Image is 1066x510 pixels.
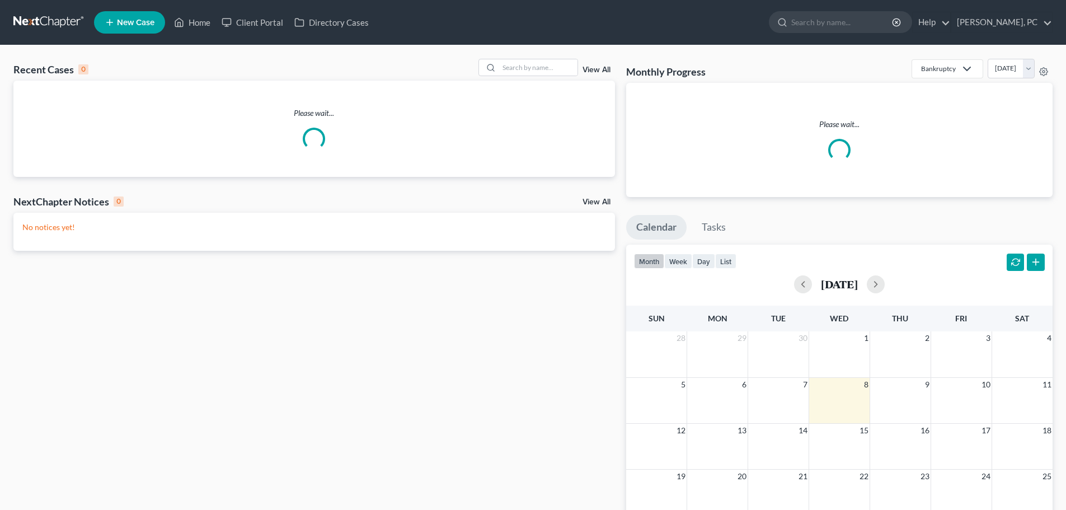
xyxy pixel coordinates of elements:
span: 21 [797,470,809,483]
span: 28 [675,331,687,345]
span: 4 [1046,331,1053,345]
a: Calendar [626,215,687,240]
span: 23 [919,470,931,483]
a: View All [583,198,611,206]
a: Tasks [692,215,736,240]
span: 29 [736,331,748,345]
span: 8 [863,378,870,391]
span: Mon [708,314,727,323]
a: Directory Cases [289,12,374,32]
h2: [DATE] [821,278,858,290]
span: 12 [675,424,687,437]
p: Please wait... [13,107,615,119]
h3: Monthly Progress [626,65,706,78]
span: 7 [802,378,809,391]
button: list [715,254,736,269]
span: 1 [863,331,870,345]
span: 22 [858,470,870,483]
span: Sun [649,314,665,323]
span: Fri [955,314,967,323]
span: 13 [736,424,748,437]
span: 3 [985,331,992,345]
span: 19 [675,470,687,483]
a: View All [583,66,611,74]
a: [PERSON_NAME], PC [951,12,1052,32]
span: Thu [892,314,908,323]
button: day [692,254,715,269]
span: 9 [924,378,931,391]
span: 14 [797,424,809,437]
a: Help [913,12,950,32]
p: Please wait... [635,119,1044,130]
span: 18 [1041,424,1053,437]
p: No notices yet! [22,222,606,233]
span: 17 [980,424,992,437]
span: 24 [980,470,992,483]
a: Home [168,12,216,32]
span: 11 [1041,378,1053,391]
span: 10 [980,378,992,391]
button: month [634,254,664,269]
div: 0 [78,64,88,74]
span: Tue [771,314,786,323]
a: Client Portal [216,12,289,32]
span: 16 [919,424,931,437]
span: 15 [858,424,870,437]
span: 20 [736,470,748,483]
span: 30 [797,331,809,345]
span: 6 [741,378,748,391]
div: Recent Cases [13,63,88,76]
input: Search by name... [791,12,894,32]
span: Wed [830,314,848,323]
span: 5 [680,378,687,391]
div: 0 [114,196,124,207]
span: 2 [924,331,931,345]
span: 25 [1041,470,1053,483]
span: Sat [1015,314,1029,323]
div: NextChapter Notices [13,195,124,208]
input: Search by name... [499,59,577,76]
span: New Case [117,18,154,27]
button: week [664,254,692,269]
div: Bankruptcy [921,64,956,73]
